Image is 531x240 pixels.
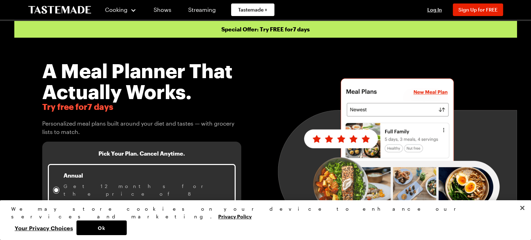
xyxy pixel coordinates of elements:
span: Try free for 7 days [42,102,242,112]
p: Special Offer: Try FREE for 7 days [14,21,517,38]
span: Sign Up for FREE [458,7,497,13]
h3: Pick Your Plan. Cancel Anytime. [98,150,185,157]
span: Cooking [105,6,127,13]
div: Privacy [11,205,514,235]
span: Log In [427,7,442,13]
h1: A Meal Planner That Actually Works. [42,60,242,102]
div: We may store cookies on your device to enhance our services and marketing. [11,205,514,220]
button: Your Privacy Choices [11,220,76,235]
button: Log In [421,6,449,13]
a: More information about your privacy, opens in a new tab [218,213,252,219]
span: Personalized meal plans built around your diet and tastes — with grocery lists to match. [42,119,242,136]
button: Sign Up for FREE [453,3,503,16]
a: To Tastemade Home Page [28,6,91,14]
button: Cooking [105,1,137,18]
a: Tastemade + [231,3,274,16]
span: Get 12 months for the price of 8 [64,182,230,198]
button: Close [515,200,530,216]
p: Annual [64,171,230,180]
button: Ok [76,220,127,235]
span: Tastemade + [238,6,267,13]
